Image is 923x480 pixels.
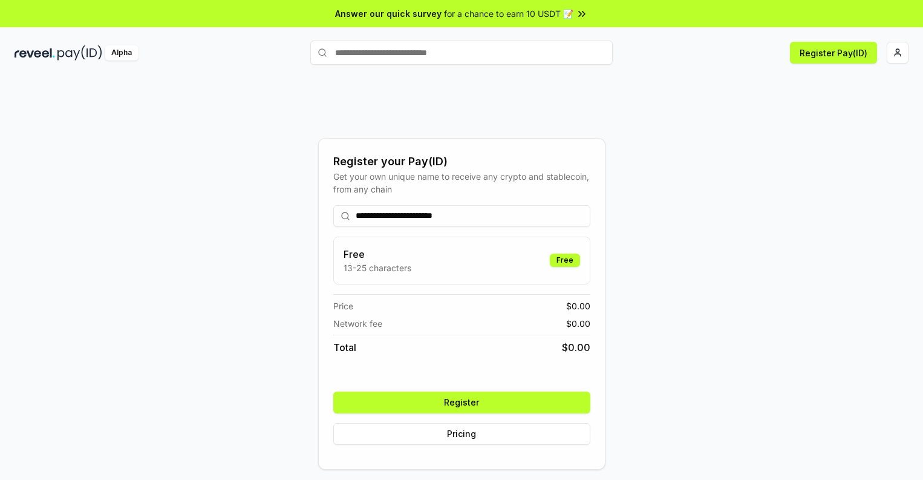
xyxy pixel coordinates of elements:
[566,317,590,330] span: $ 0.00
[105,45,139,61] div: Alpha
[57,45,102,61] img: pay_id
[15,45,55,61] img: reveel_dark
[562,340,590,355] span: $ 0.00
[444,7,573,20] span: for a chance to earn 10 USDT 📝
[333,423,590,445] button: Pricing
[335,7,442,20] span: Answer our quick survey
[790,42,877,64] button: Register Pay(ID)
[333,317,382,330] span: Network fee
[333,340,356,355] span: Total
[333,153,590,170] div: Register your Pay(ID)
[344,247,411,261] h3: Free
[566,300,590,312] span: $ 0.00
[333,170,590,196] div: Get your own unique name to receive any crypto and stablecoin, from any chain
[344,261,411,274] p: 13-25 characters
[550,254,580,267] div: Free
[333,300,353,312] span: Price
[333,392,590,413] button: Register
